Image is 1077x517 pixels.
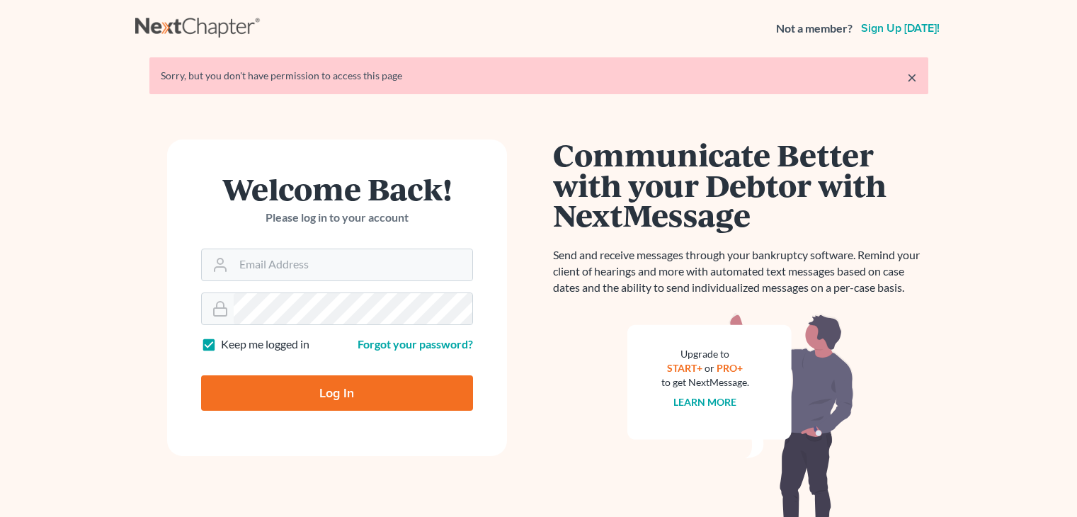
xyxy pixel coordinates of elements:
a: Forgot your password? [358,337,473,351]
a: × [907,69,917,86]
a: PRO+ [717,362,743,374]
input: Email Address [234,249,472,280]
a: Sign up [DATE]! [858,23,942,34]
div: Sorry, but you don't have permission to access this page [161,69,917,83]
div: to get NextMessage. [661,375,749,390]
strong: Not a member? [776,21,853,37]
p: Send and receive messages through your bankruptcy software. Remind your client of hearings and mo... [553,247,928,296]
a: START+ [667,362,702,374]
a: Learn more [673,396,736,408]
span: or [705,362,714,374]
label: Keep me logged in [221,336,309,353]
div: Upgrade to [661,347,749,361]
h1: Communicate Better with your Debtor with NextMessage [553,140,928,230]
input: Log In [201,375,473,411]
p: Please log in to your account [201,210,473,226]
h1: Welcome Back! [201,174,473,204]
